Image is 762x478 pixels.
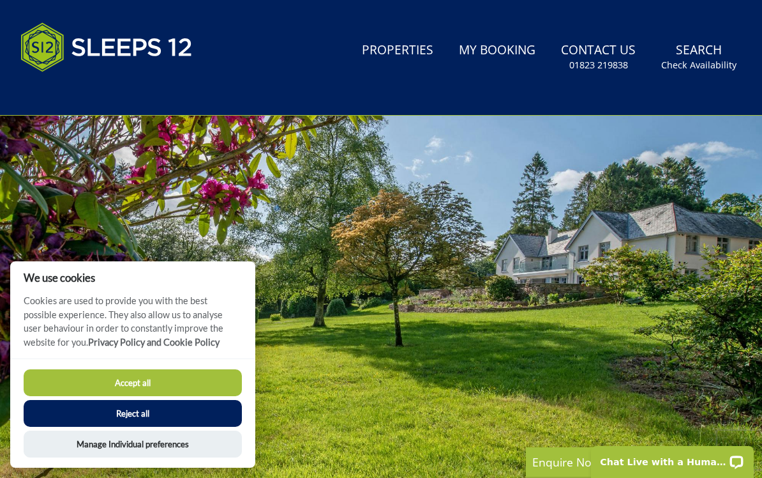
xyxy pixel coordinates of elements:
[661,59,736,72] small: Check Availability
[24,431,242,458] button: Manage Individual preferences
[24,369,242,396] button: Accept all
[556,36,641,78] a: Contact Us01823 219838
[532,454,724,470] p: Enquire Now
[454,36,541,65] a: My Booking
[357,36,438,65] a: Properties
[14,87,148,98] iframe: Customer reviews powered by Trustpilot
[24,400,242,427] button: Reject all
[88,337,220,348] a: Privacy Policy and Cookie Policy
[569,59,628,72] small: 01823 219838
[10,294,255,358] p: Cookies are used to provide you with the best possible experience. They also allow us to analyse ...
[10,272,255,284] h2: We use cookies
[20,15,193,79] img: Sleeps 12
[656,36,742,78] a: SearchCheck Availability
[583,438,762,478] iframe: LiveChat chat widget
